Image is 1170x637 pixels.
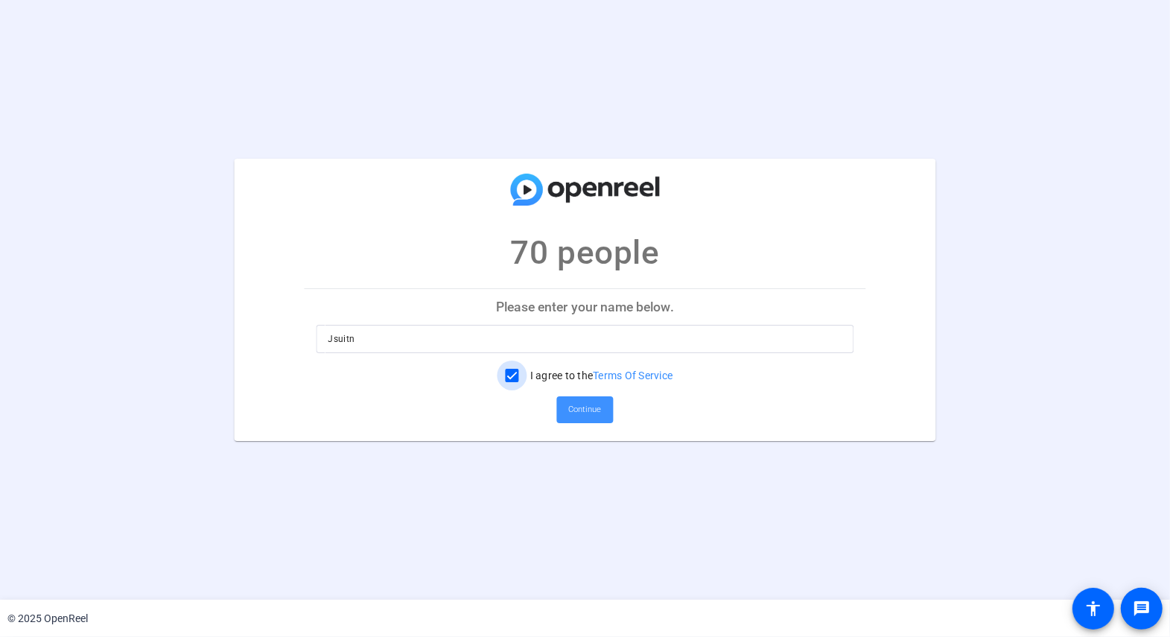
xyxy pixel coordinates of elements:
p: 70 people [511,228,660,277]
span: Continue [569,399,602,421]
mat-icon: accessibility [1084,600,1102,618]
p: Please enter your name below. [304,289,865,325]
label: I agree to the [527,368,673,383]
div: © 2025 OpenReel [7,611,88,627]
a: Terms Of Service [593,370,673,381]
mat-icon: message [1133,600,1151,618]
img: company-logo [511,174,660,206]
input: Enter your name [328,330,842,348]
button: Continue [557,396,614,423]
